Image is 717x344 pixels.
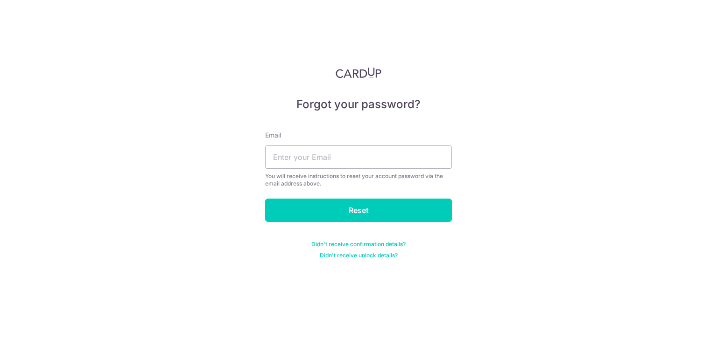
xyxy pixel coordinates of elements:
[311,241,406,248] a: Didn't receive confirmation details?
[265,145,452,169] input: Enter your Email
[265,97,452,112] h5: Forgot your password?
[320,252,398,259] a: Didn't receive unlock details?
[265,172,452,187] div: You will receive instructions to reset your account password via the email address above.
[265,131,281,140] label: Email
[265,199,452,222] input: Reset
[336,67,381,78] img: CardUp Logo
